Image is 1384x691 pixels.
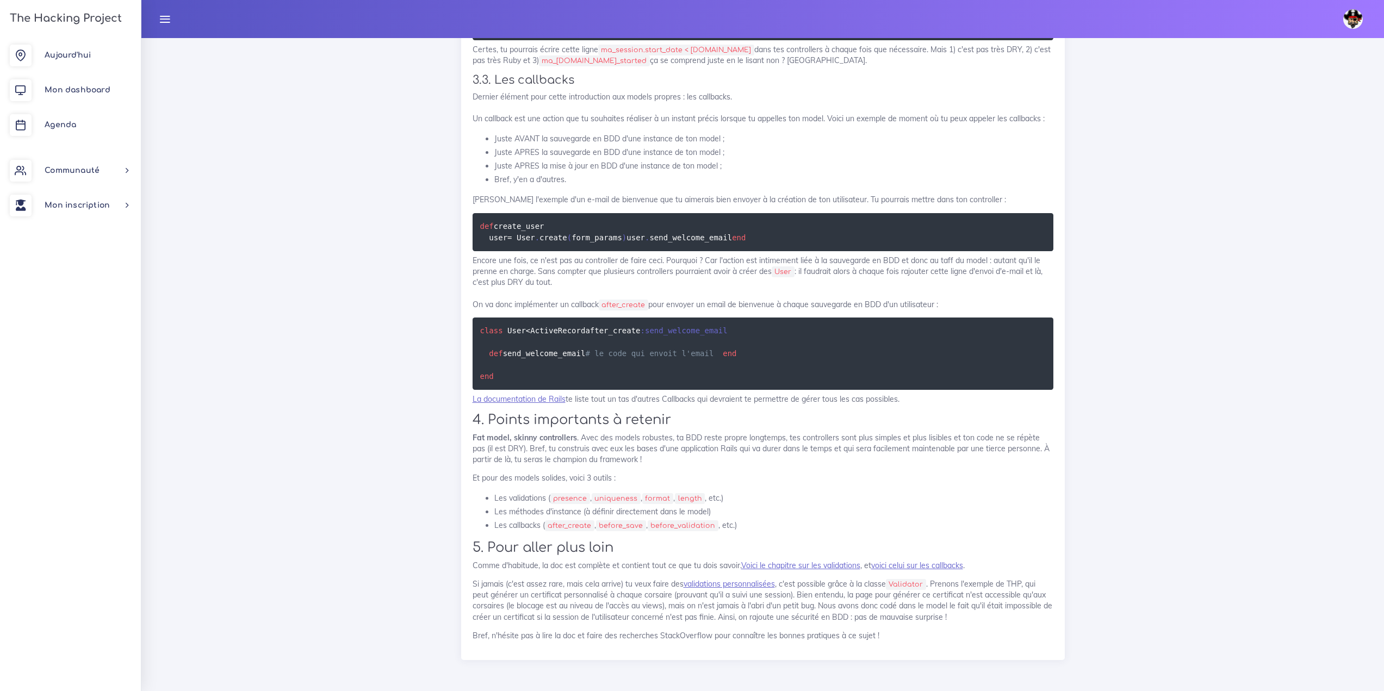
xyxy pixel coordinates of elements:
[723,349,736,358] span: end
[494,146,1053,159] li: Juste APRES la sauvegarde en BDD d'une instance de ton model ;
[545,520,594,531] code: after_create
[480,326,503,335] span: class
[494,173,1053,186] li: Bref, y'en a d'autres.
[539,55,650,66] code: ma_[DOMAIN_NAME]_started
[535,233,539,242] span: .
[473,91,1053,124] p: Dernier élément pour cette introduction aux models propres : les callbacks. Un callback est une a...
[642,493,673,504] code: format
[494,132,1053,146] li: Juste AVANT la sauvegarde en BDD d'une instance de ton model ;
[45,121,76,129] span: Agenda
[567,233,572,242] span: (
[645,233,649,242] span: .
[473,73,1053,87] h3: 3.3. Les callbacks
[772,266,795,277] code: User
[473,412,1053,428] h2: 4. Points importants à retenir
[530,326,585,335] span: ActiveRecord
[494,505,1053,519] li: Les méthodes d'instance (à définir directement dans le model)
[473,578,1053,622] p: Si jamais (c'est assez rare, mais cela arrive) tu veux faire des , c'est possible grâce à la clas...
[684,579,775,589] a: validations personnalisées
[494,519,1053,532] li: Les callbacks ( , , , etc.)
[494,159,1053,173] li: Juste APRES la mise à jour en BDD d'une instance de ton model ;
[550,493,590,504] code: presence
[622,233,626,242] span: )
[473,560,1053,571] p: Comme d'habitude, la doc est complète et contient tout ce que tu dois savoir. , et .
[480,325,737,382] code: < after_create send_welcome_email
[45,86,110,94] span: Mon dashboard
[45,51,91,59] span: Aujourd'hui
[517,233,535,242] span: User
[480,372,494,381] span: end
[596,520,646,531] code: before_save
[507,326,526,335] span: User
[741,561,860,570] a: Voici le chapitre sur les validations
[675,493,705,504] code: length
[585,349,713,358] span: # le code qui envoit l'email
[1343,9,1363,29] img: avatar
[473,44,1053,66] p: Certes, tu pourrais écrire cette ligne dans tes controllers à chaque fois que nécessaire. Mais 1)...
[473,194,1053,205] p: [PERSON_NAME] l'exemple d'un e-mail de bienvenue que tu aimerais bien envoyer à la création de to...
[473,540,1053,556] h2: 5. Pour aller plus loin
[473,630,1053,641] p: Bref, n'hésite pas à lire la doc et faire des recherches StackOverflow pour connaître les bonnes ...
[480,222,494,231] span: def
[473,394,1053,404] p: te liste tout un tas d'autres Callbacks qui devraient te permettre de gérer tous les cas possibles.
[598,45,754,55] code: ma_session.start_date < [DOMAIN_NAME]
[886,579,926,590] code: Validator
[473,433,577,443] strong: Fat model, skinny controllers
[641,326,728,335] span: :send_welcome_email
[489,349,502,358] span: def
[599,300,648,310] code: after_create
[732,233,746,242] span: end
[480,220,749,244] code: create_user user create form_params user send_welcome_email
[45,166,100,175] span: Communauté
[473,255,1053,310] p: Encore une fois, ce n'est pas au controller de faire ceci. Pourquoi ? Car l'action est intimement...
[473,394,566,404] a: La documentation de Rails
[45,201,110,209] span: Mon inscription
[494,491,1053,505] li: Les validations ( , , , , etc.)
[507,233,512,242] span: =
[592,493,641,504] code: uniqueness
[7,13,122,24] h3: The Hacking Project
[473,432,1053,465] p: . Avec des models robustes, ta BDD reste propre longtemps, tes controllers sont plus simples et p...
[648,520,718,531] code: before_validation
[473,472,1053,483] p: Et pour des models solides, voici 3 outils :
[871,561,963,570] a: voici celui sur les callbacks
